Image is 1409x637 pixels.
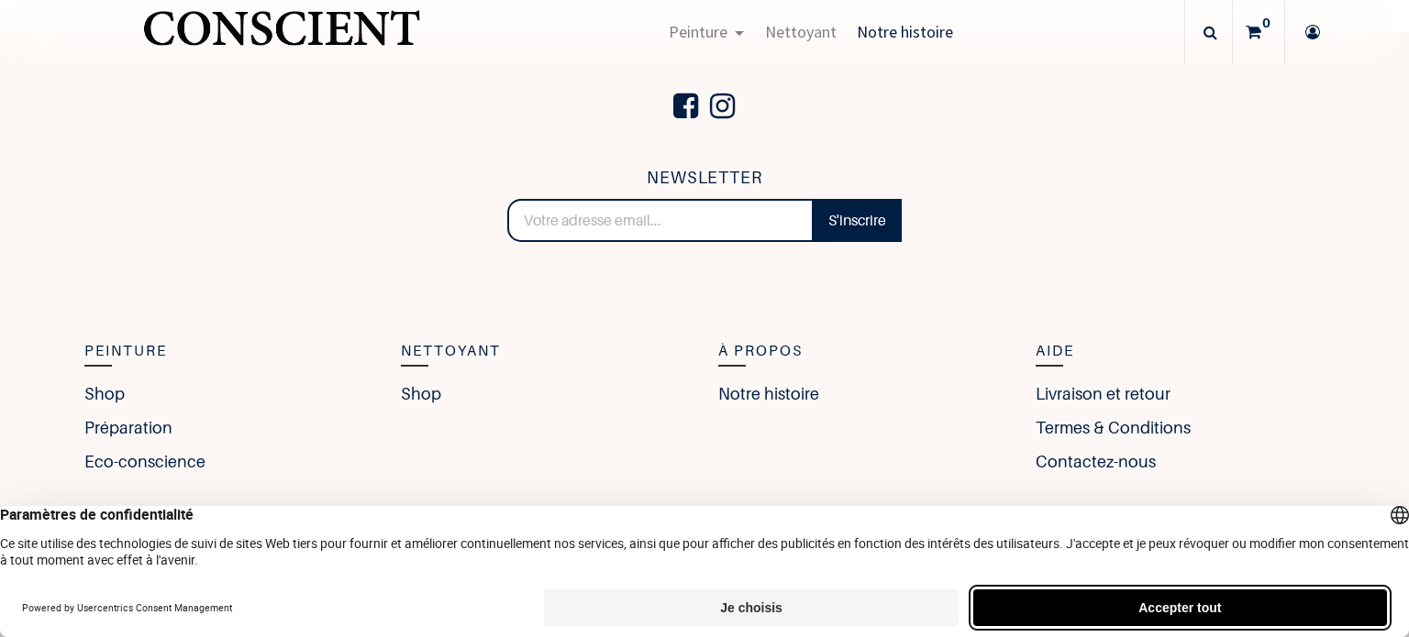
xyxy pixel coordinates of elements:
[507,165,903,192] h5: NEWSLETTER
[1036,339,1326,363] h5: Aide
[1036,449,1156,474] a: Contactez-nous
[84,449,205,474] a: Eco-conscience
[84,339,374,363] h5: Peinture
[718,381,819,406] a: Notre histoire
[813,199,902,243] a: S'inscrire
[84,415,172,440] a: Préparation
[401,381,441,406] a: Shop
[718,339,1008,363] h5: à Propos
[857,21,953,42] span: Notre histoire
[669,21,727,42] span: Peinture
[84,381,125,406] a: Shop
[507,199,815,243] input: Votre adresse email...
[401,339,691,363] h5: Nettoyant
[16,16,71,71] button: Open chat widget
[765,21,837,42] span: Nettoyant
[1258,14,1275,32] sup: 0
[1036,381,1170,406] a: Livraison et retour
[1036,415,1191,440] a: Termes & Conditions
